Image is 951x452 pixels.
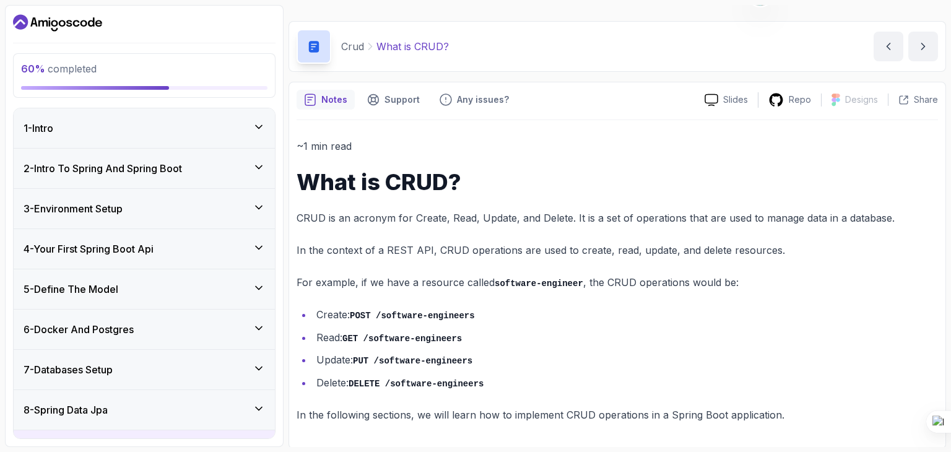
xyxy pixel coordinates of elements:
[24,322,134,337] h3: 6 - Docker And Postgres
[908,32,938,61] button: next content
[297,170,938,194] h1: What is CRUD?
[874,32,903,61] button: previous content
[432,90,516,110] button: Feedback button
[24,201,123,216] h3: 3 - Environment Setup
[353,356,472,366] code: PUT /software-engineers
[24,402,108,417] h3: 8 - Spring Data Jpa
[384,93,420,106] p: Support
[14,269,275,309] button: 5-Define The Model
[313,306,938,324] li: Create:
[24,362,113,377] h3: 7 - Databases Setup
[350,311,475,321] code: POST /software-engineers
[313,351,938,369] li: Update:
[297,406,938,424] p: In the following sections, we will learn how to implement CRUD operations in a Spring Boot applic...
[495,279,583,289] code: software-engineer
[21,63,45,75] span: 60 %
[297,274,938,292] p: For example, if we have a resource called , the CRUD operations would be:
[457,93,509,106] p: Any issues?
[13,13,102,33] a: Dashboard
[723,93,748,106] p: Slides
[21,63,97,75] span: completed
[14,390,275,430] button: 8-Spring Data Jpa
[342,334,462,344] code: GET /software-engineers
[24,282,118,297] h3: 5 - Define The Model
[297,137,938,155] p: ~1 min read
[14,189,275,228] button: 3-Environment Setup
[376,39,449,54] p: What is CRUD?
[695,93,758,106] a: Slides
[321,93,347,106] p: Notes
[14,108,275,148] button: 1-Intro
[297,241,938,259] p: In the context of a REST API, CRUD operations are used to create, read, update, and delete resour...
[360,90,427,110] button: Support button
[341,39,364,54] p: Crud
[24,241,154,256] h3: 4 - Your First Spring Boot Api
[297,209,938,227] p: CRUD is an acronym for Create, Read, Update, and Delete. It is a set of operations that are used ...
[297,90,355,110] button: notes button
[313,329,938,347] li: Read:
[349,379,484,389] code: DELETE /software-engineers
[24,121,53,136] h3: 1 - Intro
[14,229,275,269] button: 4-Your First Spring Boot Api
[914,93,938,106] p: Share
[313,374,938,392] li: Delete:
[845,93,878,106] p: Designs
[24,161,182,176] h3: 2 - Intro To Spring And Spring Boot
[14,310,275,349] button: 6-Docker And Postgres
[14,350,275,389] button: 7-Databases Setup
[14,149,275,188] button: 2-Intro To Spring And Spring Boot
[888,93,938,106] button: Share
[758,92,821,108] a: Repo
[789,93,811,106] p: Repo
